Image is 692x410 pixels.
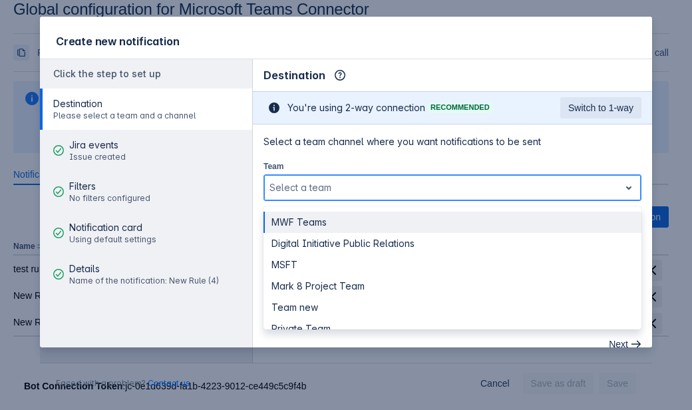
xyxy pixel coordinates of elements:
[148,378,190,388] a: Contact us
[263,276,641,297] div: Mark 8 Project Team
[609,333,628,355] span: Next
[263,161,283,172] label: Team
[621,180,637,196] span: open
[53,228,64,238] span: good
[53,269,64,280] span: good
[69,152,126,162] span: Issue created
[53,68,161,79] span: Click the step to set up
[263,254,641,276] div: MSFT
[56,35,179,48] span: Create new notification
[53,145,64,156] span: good
[601,333,647,355] button: Next
[263,212,641,233] div: MWF Teams
[69,221,156,234] span: Notification card
[69,234,156,245] span: Using default settings
[56,378,190,389] span: Faced with a problem?
[531,373,586,394] span: Save as draft
[263,67,325,83] span: Destination
[560,97,641,118] button: Switch to 1-way
[263,233,641,254] div: Digital Initiative Public Relations
[480,373,510,394] span: Cancel
[263,297,641,318] div: Team new
[69,193,150,204] span: No filters configured
[69,138,126,152] span: Jira events
[287,101,425,114] span: You're using 2-way connection
[568,97,633,118] span: Switch to 1-way
[607,373,628,394] span: Save
[523,373,594,394] button: Save as draft
[472,373,518,394] button: Cancel
[53,186,64,197] span: good
[428,104,492,111] span: Recommended
[263,135,641,148] span: Select a team channel where you want notifications to be sent
[599,373,636,394] button: Save
[263,318,641,339] div: Private Team
[69,180,150,193] span: Filters
[53,110,196,121] span: Please select a team and a channel
[69,276,219,286] span: Name of the notification: New Rule (4)
[53,97,196,110] span: Destination
[69,262,219,276] span: Details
